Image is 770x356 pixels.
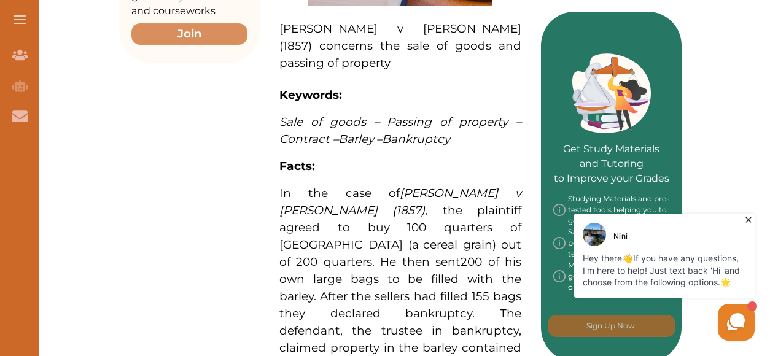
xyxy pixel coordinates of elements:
[572,53,651,133] img: Green card image
[423,238,492,252] span: cereal grain
[475,211,758,344] iframe: HelpCrunch
[279,115,521,146] span: Sale of goods – Passing of property – Contract –
[279,21,521,70] span: [PERSON_NAME] v [PERSON_NAME] (1857) concerns the sale of goods and passing of property
[553,193,566,226] img: info-img
[279,159,315,173] strong: Facts:
[553,193,669,226] div: Studying Materials and pre-tested tools helping you to get high grades
[279,186,521,252] span: In the case of , the plaintiff agreed to buy 100 quarters of [GEOGRAPHIC_DATA] (
[376,132,382,146] span: –
[412,238,419,252] span: a
[279,88,342,102] strong: Keywords:
[279,186,521,217] span: [PERSON_NAME] v [PERSON_NAME] (1857)
[553,107,669,186] p: Get Study Materials and Tutoring to Improve your Grades
[382,132,450,146] span: Bankruptcy
[338,132,374,146] span: Barley
[131,23,247,45] button: Join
